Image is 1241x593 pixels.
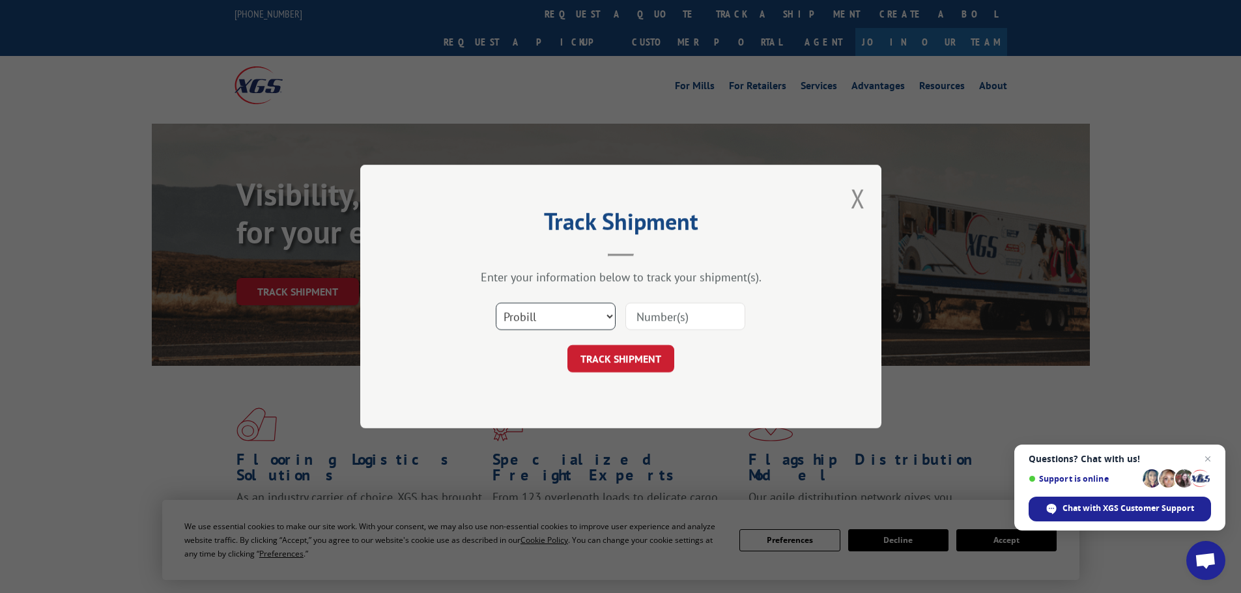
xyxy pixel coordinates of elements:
[1029,474,1138,484] span: Support is online
[567,345,674,372] button: TRACK SHIPMENT
[1200,451,1216,467] span: Close chat
[425,269,816,284] div: Enter your information below to track your shipment(s).
[1186,541,1225,580] div: Open chat
[851,181,865,215] button: Close modal
[425,212,816,237] h2: Track Shipment
[1029,454,1211,464] span: Questions? Chat with us!
[1063,503,1194,514] span: Chat with XGS Customer Support
[1029,497,1211,521] div: Chat with XGS Customer Support
[625,303,745,330] input: Number(s)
